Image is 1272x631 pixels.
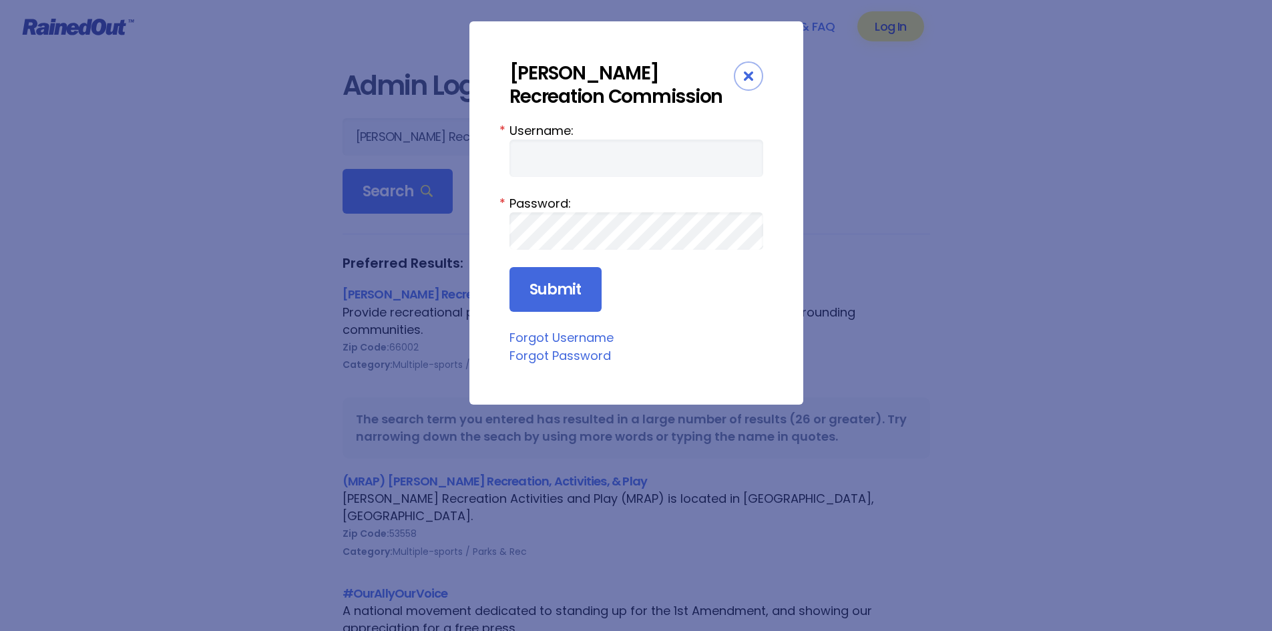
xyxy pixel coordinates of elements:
[509,194,763,212] label: Password:
[509,61,734,108] div: [PERSON_NAME] Recreation Commission
[509,122,763,140] label: Username:
[509,329,614,346] a: Forgot Username
[734,61,763,91] div: Close
[509,347,611,364] a: Forgot Password
[509,267,602,312] input: Submit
